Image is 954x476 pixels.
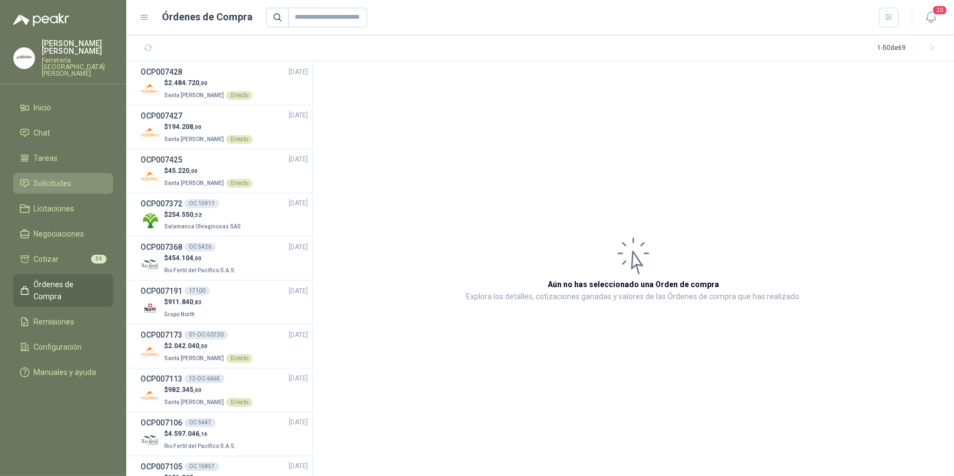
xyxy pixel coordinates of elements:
a: OCP007372OC 15911[DATE] Company Logo$254.550,52Salamanca Oleaginosas SAS [141,198,308,232]
p: Ferretería [GEOGRAPHIC_DATA][PERSON_NAME] [42,57,113,77]
a: Inicio [13,97,113,118]
span: ,83 [193,299,201,305]
span: Santa [PERSON_NAME] [164,355,224,361]
span: Órdenes de Compra [34,278,103,303]
span: Remisiones [34,316,75,328]
span: Santa [PERSON_NAME] [164,136,224,142]
p: $ [164,341,252,351]
p: $ [164,429,238,439]
span: [DATE] [289,373,308,384]
a: OCP007427[DATE] Company Logo$194.208,00Santa [PERSON_NAME]Directo [141,110,308,144]
span: 59 [91,255,106,264]
span: Santa [PERSON_NAME] [164,399,224,405]
span: Tareas [34,152,58,164]
span: Chat [34,127,50,139]
a: Chat [13,122,113,143]
p: $ [164,166,252,176]
span: 2.484.720 [168,79,207,87]
span: [DATE] [289,330,308,340]
span: [DATE] [289,154,308,165]
img: Company Logo [141,255,160,274]
span: [DATE] [289,286,308,296]
img: Company Logo [14,48,35,69]
span: Santa [PERSON_NAME] [164,180,224,186]
span: [DATE] [289,67,308,77]
a: Negociaciones [13,223,113,244]
span: ,00 [193,255,201,261]
span: Salamanca Oleaginosas SAS [164,223,241,229]
div: 1 - 50 de 69 [877,40,941,57]
span: Solicitudes [34,177,72,189]
span: 911.840 [168,298,201,306]
span: 45.220 [168,167,198,175]
span: 4.597.046 [168,430,207,438]
div: OC 5426 [184,243,216,251]
span: [DATE] [289,461,308,472]
div: OC 15857 [184,462,219,471]
p: $ [164,297,201,307]
div: OC 5447 [184,418,216,427]
a: OCP007425[DATE] Company Logo$45.220,00Santa [PERSON_NAME]Directo [141,154,308,188]
span: ,00 [189,168,198,174]
span: 454.104 [168,254,201,262]
span: Rio Fertil del Pacífico S.A.S. [164,443,236,449]
span: Cotizar [34,253,59,265]
img: Logo peakr [13,13,69,26]
span: [DATE] [289,417,308,428]
a: OCP00719117100[DATE] Company Logo$911.840,83Grupo North [141,285,308,320]
span: ,16 [199,431,207,437]
img: Company Logo [141,167,160,187]
span: [DATE] [289,198,308,209]
a: OCP007428[DATE] Company Logo$2.484.720,00Santa [PERSON_NAME]Directo [141,66,308,100]
a: OCP00717301-OC-50730[DATE] Company Logo$2.042.040,00Santa [PERSON_NAME]Directo [141,329,308,363]
h3: OCP007368 [141,241,182,253]
span: 194.208 [168,123,201,131]
h3: OCP007113 [141,373,182,385]
span: 20 [932,5,947,15]
span: ,00 [193,124,201,130]
h3: OCP007191 [141,285,182,297]
span: ,00 [199,343,207,349]
a: Solicitudes [13,173,113,194]
h1: Órdenes de Compra [162,9,253,25]
span: Grupo North [164,311,195,317]
span: ,00 [193,387,201,393]
span: 2.042.040 [168,342,207,350]
span: Manuales y ayuda [34,366,97,378]
div: 01-OC-50730 [184,331,228,339]
img: Company Logo [141,343,160,362]
div: Directo [226,91,252,100]
h3: OCP007425 [141,154,182,166]
span: Santa [PERSON_NAME] [164,92,224,98]
h3: OCP007428 [141,66,182,78]
a: Cotizar59 [13,249,113,270]
img: Company Logo [141,299,160,318]
a: Licitaciones [13,198,113,219]
img: Company Logo [141,211,160,230]
h3: Aún no has seleccionado una Orden de compra [548,278,719,290]
p: Explora los detalles, cotizaciones ganadas y valores de las Órdenes de compra que has realizado. [466,290,801,304]
span: Rio Fertil del Pacífico S.A.S. [164,267,236,273]
div: 12-OC-6665 [184,374,225,383]
a: Configuración [13,337,113,357]
h3: OCP007105 [141,461,182,473]
div: 17100 [184,287,210,295]
span: Inicio [34,102,52,114]
span: ,00 [199,80,207,86]
span: Licitaciones [34,203,75,215]
h3: OCP007427 [141,110,182,122]
p: $ [164,122,252,132]
div: OC 15911 [184,199,219,208]
img: Company Logo [141,430,160,450]
p: [PERSON_NAME] [PERSON_NAME] [42,40,113,55]
a: OCP007106OC 5447[DATE] Company Logo$4.597.046,16Rio Fertil del Pacífico S.A.S. [141,417,308,451]
span: 254.550 [168,211,201,219]
img: Company Logo [141,387,160,406]
p: $ [164,210,243,220]
h3: OCP007106 [141,417,182,429]
h3: OCP007173 [141,329,182,341]
span: [DATE] [289,110,308,121]
a: Remisiones [13,311,113,332]
span: [DATE] [289,242,308,253]
div: Directo [226,398,252,407]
